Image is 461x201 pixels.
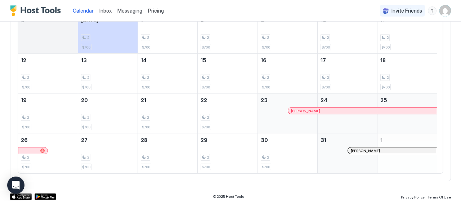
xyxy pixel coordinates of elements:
span: 1 [380,137,382,143]
td: October 18, 2025 [377,54,437,93]
td: October 21, 2025 [138,93,198,133]
td: October 29, 2025 [198,133,258,173]
a: October 11, 2025 [377,14,437,27]
span: $700 [322,85,330,90]
div: Open Intercom Messenger [7,177,24,194]
td: October 10, 2025 [317,14,377,54]
span: $700 [262,165,270,169]
a: October 13, 2025 [78,54,138,67]
td: October 8, 2025 [198,14,258,54]
span: Inbox [99,8,112,14]
a: October 25, 2025 [377,93,437,107]
a: October 28, 2025 [138,133,197,147]
span: 2 [267,155,269,160]
td: October 7, 2025 [138,14,198,54]
div: Host Tools Logo [10,5,64,16]
a: Messaging [117,7,142,14]
span: 24 [321,97,327,103]
span: $700 [262,45,270,50]
td: October 20, 2025 [78,93,138,133]
td: October 28, 2025 [138,133,198,173]
span: [PERSON_NAME] [291,109,320,113]
span: [PERSON_NAME] [351,149,380,153]
span: 2 [147,115,149,120]
a: October 26, 2025 [18,133,78,147]
span: 30 [261,137,268,143]
a: October 22, 2025 [198,93,257,107]
span: 2 [327,75,329,80]
td: October 17, 2025 [317,54,377,93]
td: October 25, 2025 [377,93,437,133]
span: $700 [82,165,90,169]
span: $700 [22,125,30,129]
a: October 6, 2025 [78,14,138,27]
a: October 23, 2025 [258,93,317,107]
span: $700 [202,85,210,90]
span: Privacy Policy [401,195,425,199]
a: Privacy Policy [401,193,425,200]
span: Messaging [117,8,142,14]
td: October 27, 2025 [78,133,138,173]
a: Inbox [99,7,112,14]
span: $700 [202,165,210,169]
td: October 16, 2025 [258,54,317,93]
span: 2 [207,155,209,160]
span: 2 [27,155,29,160]
td: October 11, 2025 [377,14,437,54]
a: Calendar [73,7,94,14]
span: $700 [381,85,390,90]
span: $700 [22,165,30,169]
a: November 1, 2025 [377,133,437,147]
span: $700 [82,125,90,129]
span: 21 [141,97,146,103]
span: 16 [261,57,267,63]
a: October 27, 2025 [78,133,138,147]
span: 14 [141,57,147,63]
td: October 14, 2025 [138,54,198,93]
a: October 10, 2025 [318,14,377,27]
span: 31 [321,137,326,143]
span: $700 [82,85,90,90]
td: October 23, 2025 [258,93,317,133]
td: October 24, 2025 [317,93,377,133]
a: App Store [10,193,32,200]
span: $700 [82,45,90,50]
span: 13 [81,57,87,63]
td: October 22, 2025 [198,93,258,133]
a: October 31, 2025 [318,133,377,147]
span: Terms Of Use [428,195,451,199]
span: 26 [21,137,28,143]
span: Pricing [148,8,164,14]
a: October 30, 2025 [258,133,317,147]
span: 2 [207,35,209,40]
a: October 9, 2025 [258,14,317,27]
span: 19 [21,97,27,103]
td: October 5, 2025 [18,14,78,54]
a: October 8, 2025 [198,14,257,27]
span: $700 [22,85,30,90]
span: 2 [147,155,149,160]
span: $700 [202,45,210,50]
a: October 24, 2025 [318,93,377,107]
td: October 12, 2025 [18,54,78,93]
td: October 9, 2025 [258,14,317,54]
span: 18 [380,57,386,63]
span: 23 [261,97,268,103]
span: 2 [207,115,209,120]
a: Google Play Store [35,193,56,200]
a: October 19, 2025 [18,93,78,107]
span: $700 [142,165,150,169]
div: menu [428,6,437,15]
div: User profile [439,5,451,17]
a: October 16, 2025 [258,54,317,67]
td: October 26, 2025 [18,133,78,173]
span: 29 [201,137,207,143]
span: © 2025 Host Tools [213,194,244,199]
span: $700 [142,45,150,50]
a: October 18, 2025 [377,54,437,67]
a: October 29, 2025 [198,133,257,147]
span: 17 [321,57,326,63]
span: 2 [27,75,29,80]
span: 2 [386,75,389,80]
td: November 1, 2025 [377,133,437,173]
